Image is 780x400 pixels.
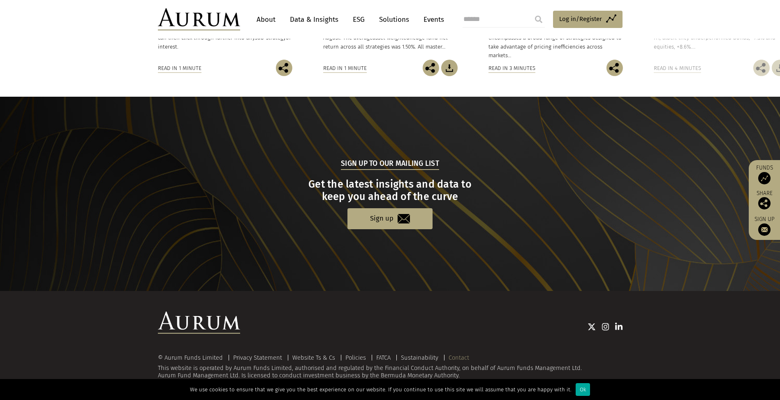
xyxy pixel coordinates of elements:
a: Data & Insights [286,12,343,27]
img: Share this post [423,60,439,76]
img: Twitter icon [588,323,596,331]
a: ESG [349,12,369,27]
h3: Get the latest insights and data to keep you ahead of the curve [159,178,621,203]
img: Aurum [158,8,240,30]
img: Linkedin icon [615,323,623,331]
div: Ok [576,383,590,396]
div: This website is operated by Aurum Funds Limited, authorised and regulated by the Financial Conduc... [158,354,623,379]
p: Arbitrage is a widely used term in finance that encompasses a broad range of strategies designed ... [488,25,623,60]
img: Download Article [441,60,458,76]
img: Access Funds [758,172,771,184]
a: Solutions [375,12,413,27]
img: Share this post [276,60,292,76]
h5: Sign up to our mailing list [341,158,439,170]
a: Privacy Statement [233,354,282,361]
div: Read in 3 minutes [488,64,535,73]
a: FATCA [376,354,391,361]
a: Sign up [753,216,776,236]
div: Read in 1 minute [323,64,367,73]
img: Instagram icon [602,323,609,331]
a: Sign up [347,208,433,229]
div: © Aurum Funds Limited [158,355,227,361]
img: Aurum Logo [158,312,240,334]
img: Share this post [753,60,770,76]
img: Sign up to our newsletter [758,223,771,236]
a: Contact [449,354,469,361]
a: About [252,12,280,27]
a: Log in/Register [553,11,623,28]
div: Share [753,191,776,209]
a: Policies [345,354,366,361]
a: Sustainability [401,354,438,361]
div: Read in 4 minutes [654,64,701,73]
a: Events [419,12,444,27]
a: Funds [753,164,776,184]
input: Submit [530,11,547,28]
span: Log in/Register [559,14,602,24]
a: Website Ts & Cs [292,354,335,361]
div: Read in 1 minute [158,64,201,73]
img: Share this post [606,60,623,76]
img: Share this post [758,197,771,209]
